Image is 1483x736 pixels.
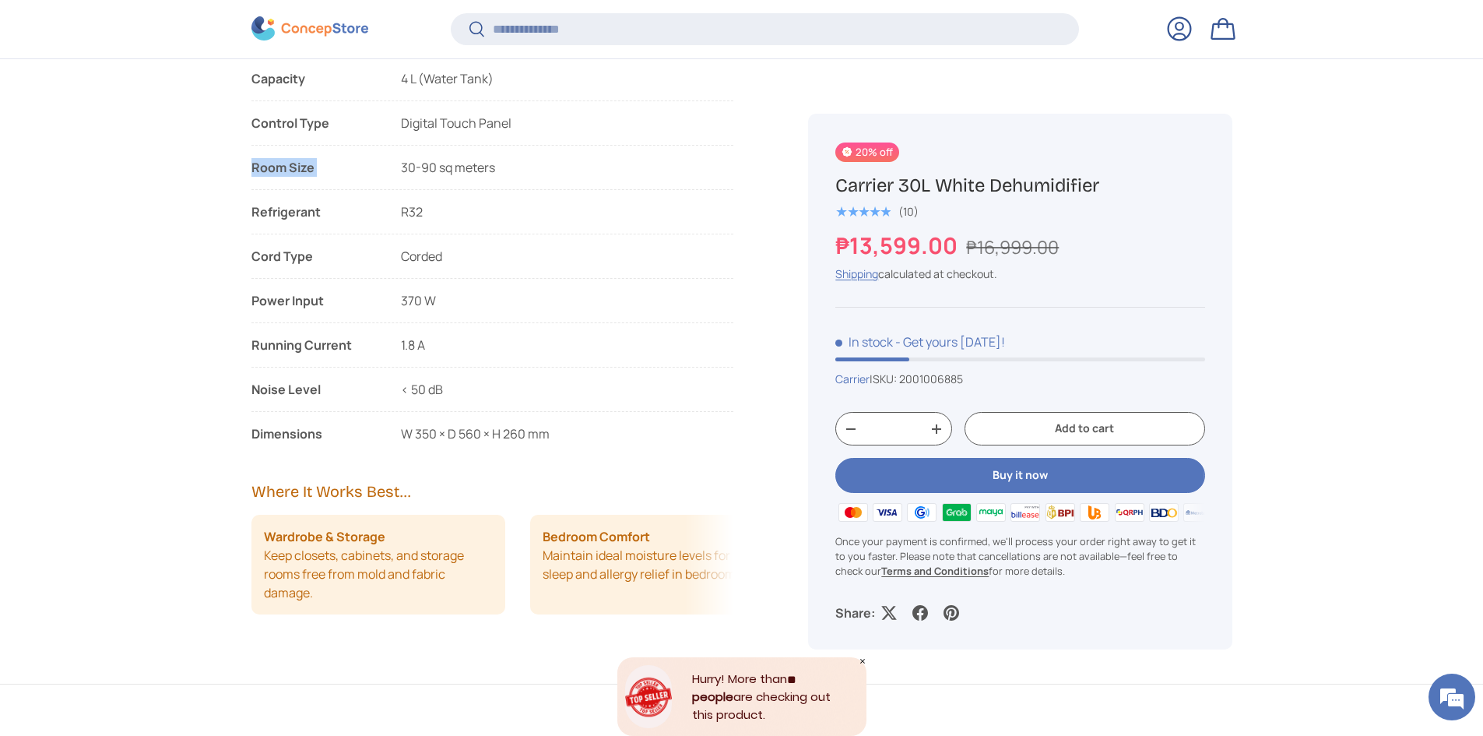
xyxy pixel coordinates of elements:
s: ₱16,999.00 [966,234,1059,259]
p: - Get yours [DATE]! [895,333,1005,350]
div: Close [859,657,866,665]
img: ubp [1077,501,1112,524]
p: Once your payment is confirmed, we'll process your order right away to get it to you faster. Plea... [835,534,1204,579]
span: 370 W [401,292,436,309]
div: 5.0 out of 5.0 stars [835,205,891,219]
span: 20% off [835,143,898,162]
span: Corded [401,248,442,265]
div: (10) [898,206,919,217]
a: Carrier [835,372,870,386]
strong: Wardrobe & Storage [264,527,385,546]
div: calculated at checkout. [835,266,1204,282]
div: Leave a message [81,87,262,107]
textarea: Type your message and click 'Submit' [8,425,297,480]
div: Running Current [251,336,376,354]
span: 1.8 A [401,336,425,354]
li: R32 [251,202,734,221]
a: Shipping [835,266,878,281]
span: W 350 × D 560 × H 260 mm [401,425,550,442]
span: | [870,372,963,386]
a: 5.0 out of 5.0 stars (10) [835,202,919,219]
div: Capacity [251,69,376,88]
img: gcash [905,501,939,524]
div: Cord Type [251,247,376,266]
img: billease [1008,501,1042,524]
img: ConcepStore [251,17,368,41]
span: 2001006885 [899,372,963,386]
button: Buy it now [835,458,1204,493]
li: 30-90 sq meters [251,158,734,190]
div: Dimensions [251,424,376,443]
div: Minimize live chat window [255,8,293,45]
button: Add to cart [965,413,1204,446]
strong: Bedroom Comfort [543,527,650,546]
li: Maintain ideal moisture levels for better sleep and allergy relief in bedrooms. [530,515,785,615]
span: In stock [835,333,893,350]
strong: ₱13,599.00 [835,230,961,261]
img: bdo [1147,501,1181,524]
span: Digital Touch Panel [401,114,511,132]
span: 4 L (Water Tank) [401,70,494,87]
strong: Refrigerant [251,202,376,221]
strong: Room Size [251,158,376,177]
img: visa [870,501,905,524]
em: Submit [228,480,283,501]
span: We are offline. Please leave us a message. [33,196,272,354]
span: ★★★★★ [835,204,891,220]
a: Terms and Conditions [881,564,989,578]
div: Noise Level [251,380,376,399]
img: grabpay [939,501,973,524]
h2: Where It Works Best... [251,481,734,502]
span: SKU: [873,372,897,386]
p: Share: [835,604,875,622]
img: maya [974,501,1008,524]
img: metrobank [1181,501,1215,524]
div: Power Input [251,291,376,310]
div: Control Type [251,114,376,132]
img: qrph [1112,501,1146,524]
h1: Carrier 30L White Dehumidifier [835,174,1204,198]
li: Keep closets, cabinets, and storage rooms free from mold and fabric damage. [251,515,506,615]
span: < 50 dB [401,381,443,398]
img: bpi [1043,501,1077,524]
img: master [835,501,870,524]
